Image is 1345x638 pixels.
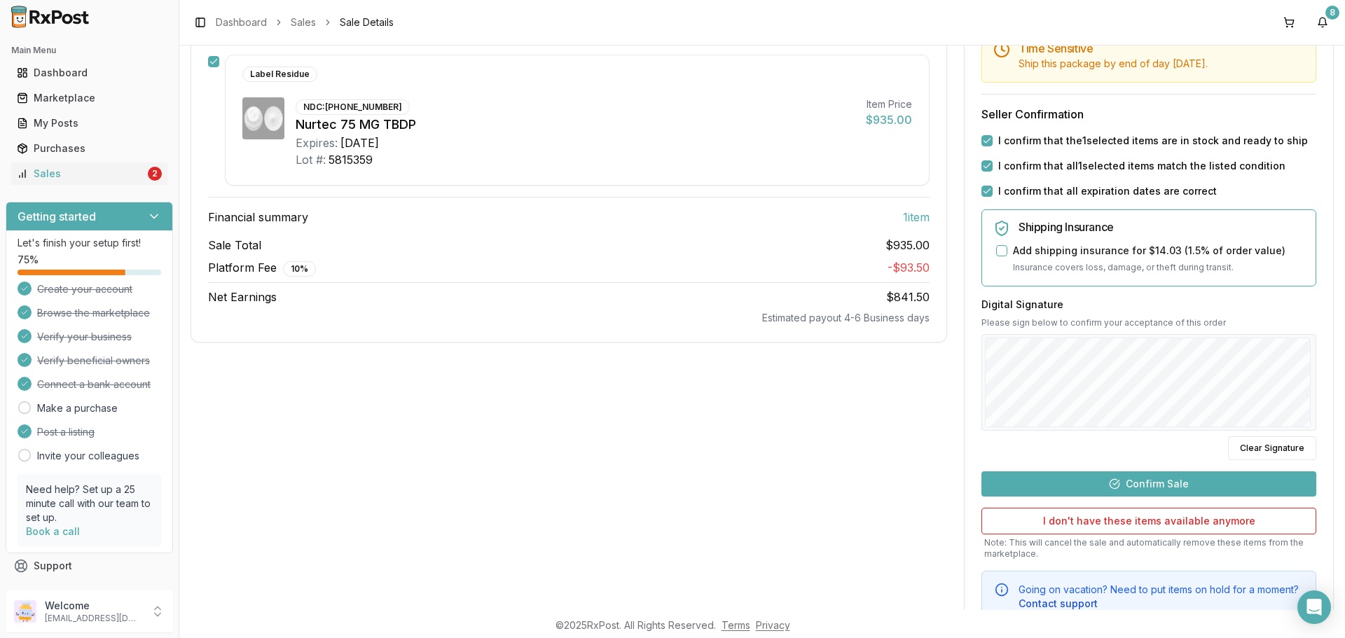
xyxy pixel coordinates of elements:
[17,141,162,155] div: Purchases
[6,6,95,28] img: RxPost Logo
[296,151,326,168] div: Lot #:
[11,60,167,85] a: Dashboard
[208,311,930,325] div: Estimated payout 4-6 Business days
[18,253,39,267] span: 75 %
[756,619,790,631] a: Privacy
[296,99,410,115] div: NDC: [PHONE_NUMBER]
[11,45,167,56] h2: Main Menu
[283,261,316,277] div: 10 %
[981,471,1316,497] button: Confirm Sale
[329,151,373,168] div: 5815359
[6,162,173,185] button: Sales2
[216,15,267,29] a: Dashboard
[11,161,167,186] a: Sales2
[888,261,930,275] span: - $93.50
[722,619,750,631] a: Terms
[885,237,930,254] span: $935.00
[6,578,173,604] button: Feedback
[981,298,1316,312] h3: Digital Signature
[37,282,132,296] span: Create your account
[37,330,132,344] span: Verify your business
[886,290,930,304] span: $841.50
[903,209,930,226] span: 1 item
[1019,597,1098,611] button: Contact support
[340,134,379,151] div: [DATE]
[998,159,1285,173] label: I confirm that all 1 selected items match the listed condition
[866,111,912,128] div: $935.00
[291,15,316,29] a: Sales
[340,15,394,29] span: Sale Details
[37,401,118,415] a: Make a purchase
[998,134,1308,148] label: I confirm that the 1 selected items are in stock and ready to ship
[18,208,96,225] h3: Getting started
[208,259,316,277] span: Platform Fee
[11,136,167,161] a: Purchases
[6,87,173,109] button: Marketplace
[1019,583,1304,611] div: Going on vacation? Need to put items on hold for a moment?
[6,112,173,134] button: My Posts
[17,66,162,80] div: Dashboard
[26,483,153,525] p: Need help? Set up a 25 minute call with our team to set up.
[981,537,1316,560] p: Note: This will cancel the sale and automatically remove these items from the marketplace.
[296,115,855,134] div: Nurtec 75 MG TBDP
[998,184,1217,198] label: I confirm that all expiration dates are correct
[1325,6,1339,20] div: 8
[981,106,1316,123] h3: Seller Confirmation
[18,236,161,250] p: Let's finish your setup first!
[45,613,142,624] p: [EMAIL_ADDRESS][DOMAIN_NAME]
[981,508,1316,534] button: I don't have these items available anymore
[1297,590,1331,624] div: Open Intercom Messenger
[37,449,139,463] a: Invite your colleagues
[37,306,150,320] span: Browse the marketplace
[1019,43,1304,54] h5: Time Sensitive
[208,209,308,226] span: Financial summary
[1019,57,1208,69] span: Ship this package by end of day [DATE] .
[6,137,173,160] button: Purchases
[866,97,912,111] div: Item Price
[296,134,338,151] div: Expires:
[6,62,173,84] button: Dashboard
[34,584,81,598] span: Feedback
[45,599,142,613] p: Welcome
[37,377,151,391] span: Connect a bank account
[242,97,284,139] img: Nurtec 75 MG TBDP
[1311,11,1334,34] button: 8
[1013,244,1285,258] label: Add shipping insurance for $14.03 ( 1.5 % of order value)
[1019,221,1304,233] h5: Shipping Insurance
[17,91,162,105] div: Marketplace
[11,111,167,136] a: My Posts
[37,354,150,368] span: Verify beneficial owners
[11,85,167,111] a: Marketplace
[208,237,261,254] span: Sale Total
[216,15,394,29] nav: breadcrumb
[6,553,173,578] button: Support
[148,167,162,181] div: 2
[37,425,95,439] span: Post a listing
[1013,261,1304,275] p: Insurance covers loss, damage, or theft during transit.
[208,289,277,305] span: Net Earnings
[14,600,36,623] img: User avatar
[1228,436,1316,460] button: Clear Signature
[17,167,145,181] div: Sales
[26,525,80,537] a: Book a call
[17,116,162,130] div: My Posts
[981,317,1316,328] p: Please sign below to confirm your acceptance of this order
[242,67,317,82] div: Label Residue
